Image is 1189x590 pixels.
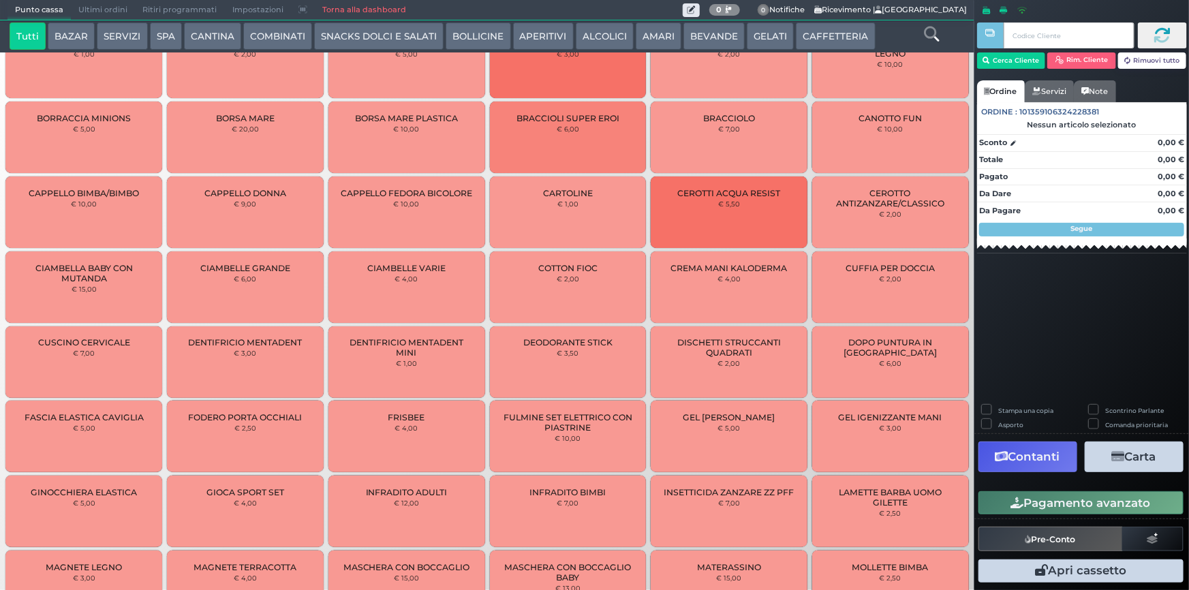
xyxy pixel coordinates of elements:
[852,562,929,572] span: MOLLETTE BIMBA
[232,125,259,133] small: € 20,00
[1020,106,1100,118] span: 101359106324228381
[747,22,794,50] button: GELATI
[716,5,722,14] b: 0
[394,125,420,133] small: € 10,00
[394,574,419,582] small: € 15,00
[796,22,875,50] button: CAFFETTERIA
[978,491,1184,514] button: Pagamento avanzato
[501,412,634,433] span: FULMINE SET ELETTRICO CON PIASTRINE
[37,113,131,123] span: BORRACCIA MINIONS
[683,22,745,50] button: BEVANDE
[204,188,286,198] span: CAPPELLO DONNA
[880,574,901,582] small: € 2,50
[395,424,418,432] small: € 4,00
[315,1,414,20] a: Torna alla dashboard
[718,50,741,58] small: € 2,00
[216,113,275,123] span: BORSA MARE
[1158,172,1184,181] strong: 0,00 €
[717,574,742,582] small: € 15,00
[206,487,284,497] span: GIOCA SPORT SET
[979,206,1021,215] strong: Da Pagare
[46,562,122,572] span: MAGNETE LEGNO
[243,22,312,50] button: COMBINATI
[824,337,957,358] span: DOPO PUNTURA IN [GEOGRAPHIC_DATA]
[73,424,95,432] small: € 5,00
[1074,80,1115,102] a: Note
[188,337,302,347] span: DENTIFRICIO MENTADENT
[188,412,302,422] span: FODERO PORTA OCCHIALI
[538,263,598,273] span: COTTON FIOC
[557,349,578,357] small: € 3,50
[555,434,581,442] small: € 10,00
[396,359,417,367] small: € 1,00
[718,424,741,432] small: € 5,00
[671,263,788,273] span: CREMA MANI KALODERMA
[697,562,761,572] span: MATERASSINO
[343,562,470,572] span: MASCHERA CON BOCCAGLIO
[678,188,781,198] span: CEROTTI ACQUA RESIST
[718,200,740,208] small: € 5,50
[135,1,224,20] span: Ritiri programmati
[97,22,147,50] button: SERVIZI
[1071,224,1093,233] strong: Segue
[38,337,130,347] span: CUSCINO CERVICALE
[557,200,578,208] small: € 1,00
[10,22,46,50] button: Tutti
[982,106,1018,118] span: Ordine :
[516,113,619,123] span: BRACCIOLI SUPER EROI
[718,359,741,367] small: € 2,00
[998,406,1053,415] label: Stampa una copia
[1025,80,1074,102] a: Servizi
[557,50,579,58] small: € 3,00
[859,113,922,123] span: CANOTTO FUN
[388,412,425,422] span: FRISBEE
[184,22,241,50] button: CANTINA
[703,113,755,123] span: BRACCIOLO
[73,499,95,507] small: € 5,00
[73,574,95,582] small: € 3,00
[234,574,257,582] small: € 4,00
[446,22,510,50] button: BOLLICINE
[234,349,256,357] small: € 3,00
[234,424,256,432] small: € 2,50
[683,412,775,422] span: GEL [PERSON_NAME]
[314,22,444,50] button: SNACKS DOLCI E SALATI
[1158,189,1184,198] strong: 0,00 €
[846,263,935,273] span: CUFFIA PER DOCCIA
[394,499,419,507] small: € 12,00
[979,189,1011,198] strong: Da Dare
[1106,420,1169,429] label: Comanda prioritaria
[340,337,474,358] span: DENTIFRICIO MENTADENT MINI
[557,499,578,507] small: € 7,00
[17,263,151,283] span: CIAMBELLA BABY CON MUTANDA
[71,200,97,208] small: € 10,00
[73,349,95,357] small: € 7,00
[395,275,418,283] small: € 4,00
[636,22,681,50] button: AMARI
[1158,206,1184,215] strong: 0,00 €
[1158,138,1184,147] strong: 0,00 €
[234,50,256,58] small: € 2,00
[879,424,901,432] small: € 3,00
[717,275,741,283] small: € 4,00
[978,441,1077,472] button: Contanti
[1047,52,1116,69] button: Rim. Cliente
[664,487,794,497] span: INSETTICIDA ZANZARE ZZ PFF
[71,1,135,20] span: Ultimi ordini
[839,412,942,422] span: GEL IGENIZZANTE MANI
[979,172,1008,181] strong: Pagato
[543,188,593,198] span: CARTOLINE
[998,420,1023,429] label: Asporto
[1085,441,1184,472] button: Carta
[1004,22,1134,48] input: Codice Cliente
[234,499,257,507] small: € 4,00
[74,50,95,58] small: € 1,00
[355,113,458,123] span: BORSA MARE PLASTICA
[879,210,901,218] small: € 2,00
[194,562,296,572] span: MAGNETE TERRACOTTA
[1158,155,1184,164] strong: 0,00 €
[718,125,740,133] small: € 7,00
[394,200,420,208] small: € 10,00
[234,275,256,283] small: € 6,00
[234,200,256,208] small: € 9,00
